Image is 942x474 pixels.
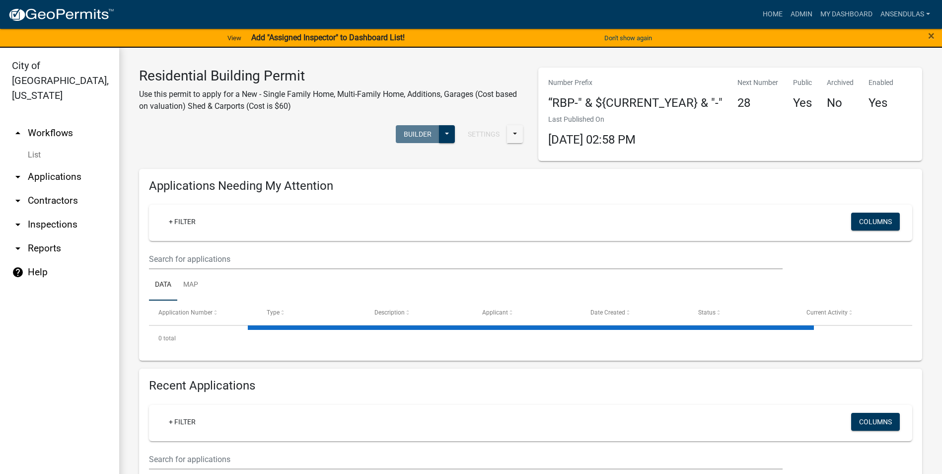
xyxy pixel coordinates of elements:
[177,269,204,301] a: Map
[869,78,893,88] p: Enabled
[149,301,257,324] datatable-header-cell: Application Number
[827,78,854,88] p: Archived
[149,326,912,351] div: 0 total
[793,78,812,88] p: Public
[161,213,204,231] a: + Filter
[12,242,24,254] i: arrow_drop_down
[787,5,816,24] a: Admin
[797,301,905,324] datatable-header-cell: Current Activity
[149,379,912,393] h4: Recent Applications
[548,133,636,147] span: [DATE] 02:58 PM
[223,30,245,46] a: View
[365,301,473,324] datatable-header-cell: Description
[816,5,876,24] a: My Dashboard
[698,309,716,316] span: Status
[827,96,854,110] h4: No
[149,179,912,193] h4: Applications Needing My Attention
[12,171,24,183] i: arrow_drop_down
[600,30,656,46] button: Don't show again
[396,125,439,143] button: Builder
[473,301,580,324] datatable-header-cell: Applicant
[928,29,935,43] span: ×
[139,88,523,112] p: Use this permit to apply for a New - Single Family Home, Multi-Family Home, Additions, Garages (C...
[267,309,280,316] span: Type
[251,33,405,42] strong: Add "Assigned Inspector" to Dashboard List!
[851,213,900,231] button: Columns
[548,78,723,88] p: Number Prefix
[851,413,900,431] button: Columns
[12,127,24,139] i: arrow_drop_up
[581,301,689,324] datatable-header-cell: Date Created
[869,96,893,110] h4: Yes
[149,269,177,301] a: Data
[928,30,935,42] button: Close
[12,195,24,207] i: arrow_drop_down
[374,309,405,316] span: Description
[12,266,24,278] i: help
[759,5,787,24] a: Home
[149,449,783,470] input: Search for applications
[793,96,812,110] h4: Yes
[548,96,723,110] h4: “RBP-" & ${CURRENT_YEAR} & "-"
[12,219,24,231] i: arrow_drop_down
[737,96,778,110] h4: 28
[548,114,636,125] p: Last Published On
[482,309,508,316] span: Applicant
[689,301,797,324] datatable-header-cell: Status
[149,249,783,269] input: Search for applications
[806,309,848,316] span: Current Activity
[876,5,934,24] a: ansendulas
[139,68,523,84] h3: Residential Building Permit
[257,301,364,324] datatable-header-cell: Type
[161,413,204,431] a: + Filter
[590,309,625,316] span: Date Created
[158,309,213,316] span: Application Number
[737,78,778,88] p: Next Number
[460,125,507,143] button: Settings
